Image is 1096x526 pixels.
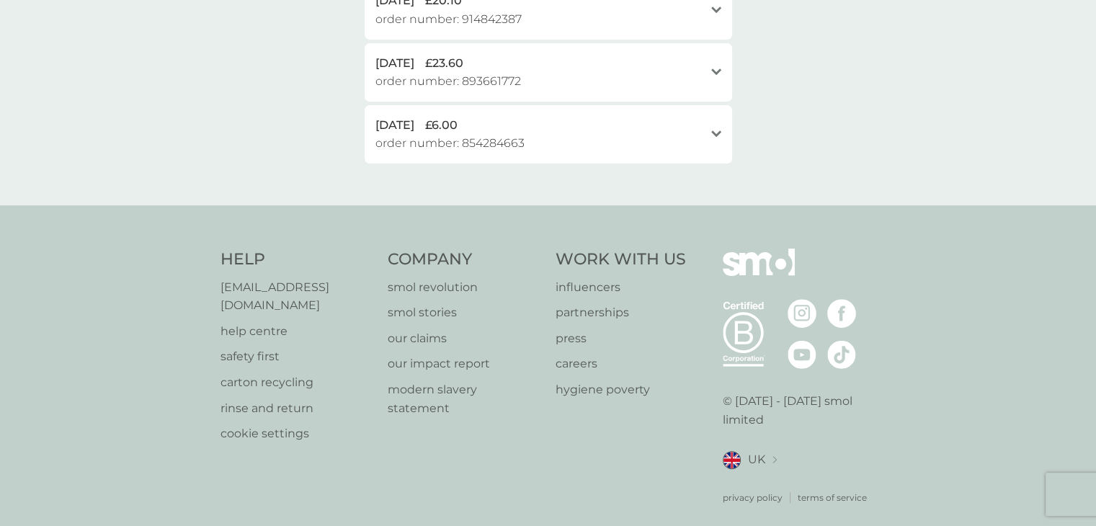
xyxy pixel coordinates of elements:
[556,249,686,271] h4: Work With Us
[827,340,856,369] img: visit the smol Tiktok page
[723,491,783,504] a: privacy policy
[375,134,525,153] span: order number: 854284663
[556,380,686,399] a: hygiene poverty
[375,10,522,29] span: order number: 914842387
[375,116,414,135] span: [DATE]
[788,299,816,328] img: visit the smol Instagram page
[220,424,374,443] a: cookie settings
[388,303,541,322] a: smol stories
[388,249,541,271] h4: Company
[827,299,856,328] img: visit the smol Facebook page
[375,54,414,73] span: [DATE]
[556,278,686,297] a: influencers
[388,278,541,297] a: smol revolution
[798,491,867,504] a: terms of service
[425,54,463,73] span: £23.60
[375,72,521,91] span: order number: 893661772
[723,392,876,429] p: © [DATE] - [DATE] smol limited
[425,116,458,135] span: £6.00
[388,329,541,348] a: our claims
[220,322,374,341] a: help centre
[220,347,374,366] a: safety first
[556,355,686,373] a: careers
[748,450,765,469] span: UK
[723,451,741,469] img: UK flag
[388,380,541,417] a: modern slavery statement
[220,399,374,418] a: rinse and return
[220,373,374,392] a: carton recycling
[556,329,686,348] a: press
[220,249,374,271] h4: Help
[556,303,686,322] a: partnerships
[388,355,541,373] a: our impact report
[772,456,777,464] img: select a new location
[723,249,795,298] img: smol
[788,340,816,369] img: visit the smol Youtube page
[220,278,374,315] a: [EMAIL_ADDRESS][DOMAIN_NAME]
